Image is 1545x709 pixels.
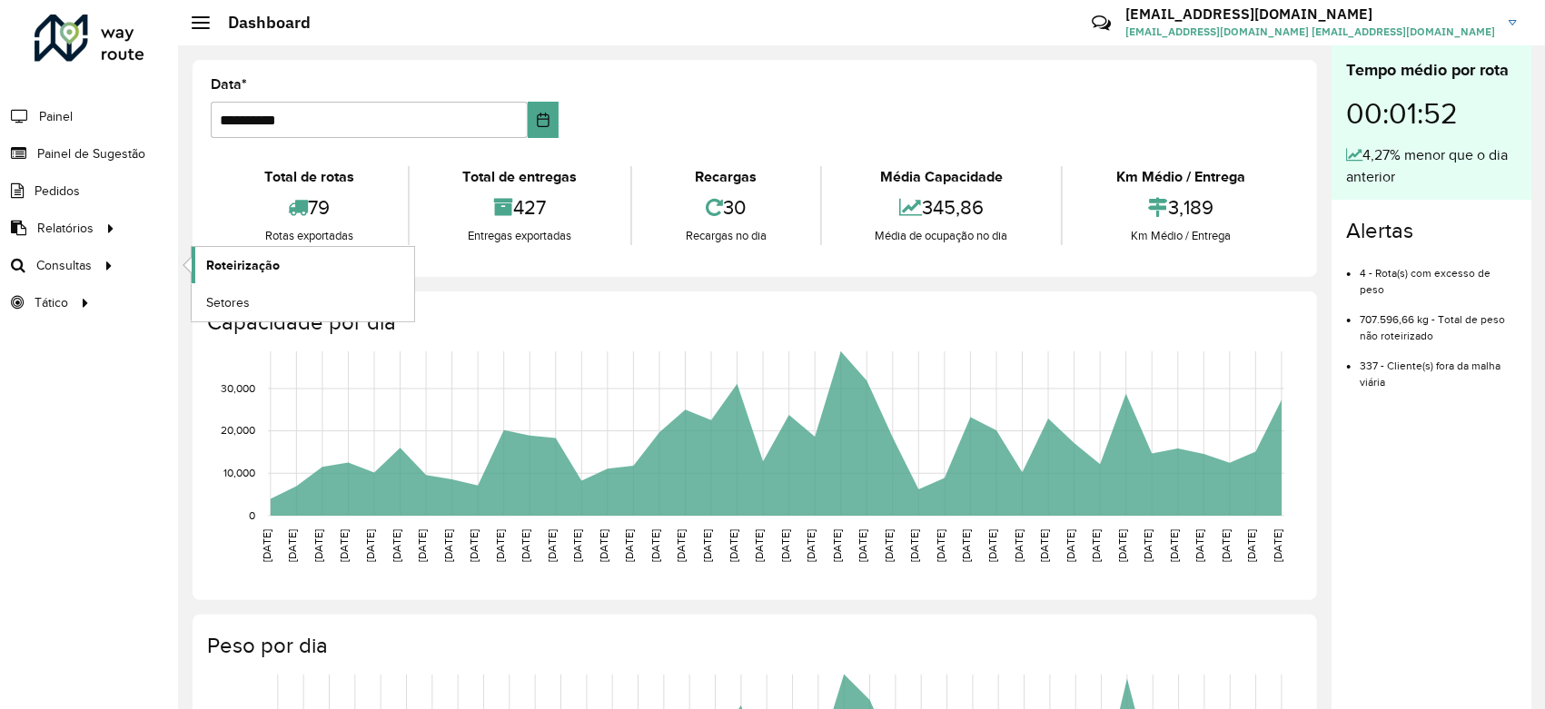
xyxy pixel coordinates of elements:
[649,529,661,562] text: [DATE]
[986,529,998,562] text: [DATE]
[206,256,280,275] span: Roteirização
[1067,166,1294,188] div: Km Médio / Entrega
[364,529,376,562] text: [DATE]
[391,529,402,562] text: [DATE]
[221,425,255,437] text: 20,000
[1013,529,1025,562] text: [DATE]
[494,529,506,562] text: [DATE]
[935,529,946,562] text: [DATE]
[805,529,817,562] text: [DATE]
[416,529,428,562] text: [DATE]
[1116,529,1128,562] text: [DATE]
[1360,344,1517,390] li: 337 - Cliente(s) fora da malha viária
[1246,529,1258,562] text: [DATE]
[37,219,94,238] span: Relatórios
[35,293,68,312] span: Tático
[779,529,791,562] text: [DATE]
[1168,529,1180,562] text: [DATE]
[909,529,921,562] text: [DATE]
[623,529,635,562] text: [DATE]
[1220,529,1232,562] text: [DATE]
[728,529,739,562] text: [DATE]
[221,382,255,394] text: 30,000
[210,13,311,33] h2: Dashboard
[1360,251,1517,298] li: 4 - Rota(s) com excesso de peso
[414,166,627,188] div: Total de entregas
[192,284,414,320] a: Setores
[637,227,816,245] div: Recargas no dia
[1125,24,1495,40] span: [EMAIL_ADDRESS][DOMAIN_NAME] [EMAIL_ADDRESS][DOMAIN_NAME]
[207,633,1299,659] h4: Peso por dia
[637,188,816,227] div: 30
[1125,5,1495,23] h3: [EMAIL_ADDRESS][DOMAIN_NAME]
[192,247,414,283] a: Roteirização
[528,102,559,138] button: Choose Date
[961,529,973,562] text: [DATE]
[468,529,480,562] text: [DATE]
[827,227,1057,245] div: Média de ocupação no dia
[414,227,627,245] div: Entregas exportadas
[571,529,583,562] text: [DATE]
[520,529,531,562] text: [DATE]
[827,188,1057,227] div: 345,86
[207,310,1299,336] h4: Capacidade por dia
[37,144,145,163] span: Painel de Sugestão
[701,529,713,562] text: [DATE]
[338,529,350,562] text: [DATE]
[1067,227,1294,245] div: Km Médio / Entrega
[598,529,609,562] text: [DATE]
[1346,218,1517,244] h4: Alertas
[206,293,250,312] span: Setores
[215,227,403,245] div: Rotas exportadas
[312,529,324,562] text: [DATE]
[753,529,765,562] text: [DATE]
[676,529,688,562] text: [DATE]
[286,529,298,562] text: [DATE]
[1346,144,1517,188] div: 4,27% menor que o dia anterior
[831,529,843,562] text: [DATE]
[1142,529,1154,562] text: [DATE]
[827,166,1057,188] div: Média Capacidade
[1065,529,1076,562] text: [DATE]
[223,467,255,478] text: 10,000
[1346,58,1517,83] div: Tempo médio por rota
[215,188,403,227] div: 79
[36,256,92,275] span: Consultas
[261,529,272,562] text: [DATE]
[1272,529,1283,562] text: [DATE]
[35,182,80,201] span: Pedidos
[442,529,454,562] text: [DATE]
[249,509,255,521] text: 0
[1194,529,1206,562] text: [DATE]
[883,529,895,562] text: [DATE]
[1038,529,1050,562] text: [DATE]
[1360,298,1517,344] li: 707.596,66 kg - Total de peso não roteirizado
[211,74,247,95] label: Data
[215,166,403,188] div: Total de rotas
[1346,83,1517,144] div: 00:01:52
[546,529,558,562] text: [DATE]
[1067,188,1294,227] div: 3,189
[1090,529,1102,562] text: [DATE]
[857,529,868,562] text: [DATE]
[637,166,816,188] div: Recargas
[39,107,73,126] span: Painel
[414,188,627,227] div: 427
[1082,4,1121,43] a: Contato Rápido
